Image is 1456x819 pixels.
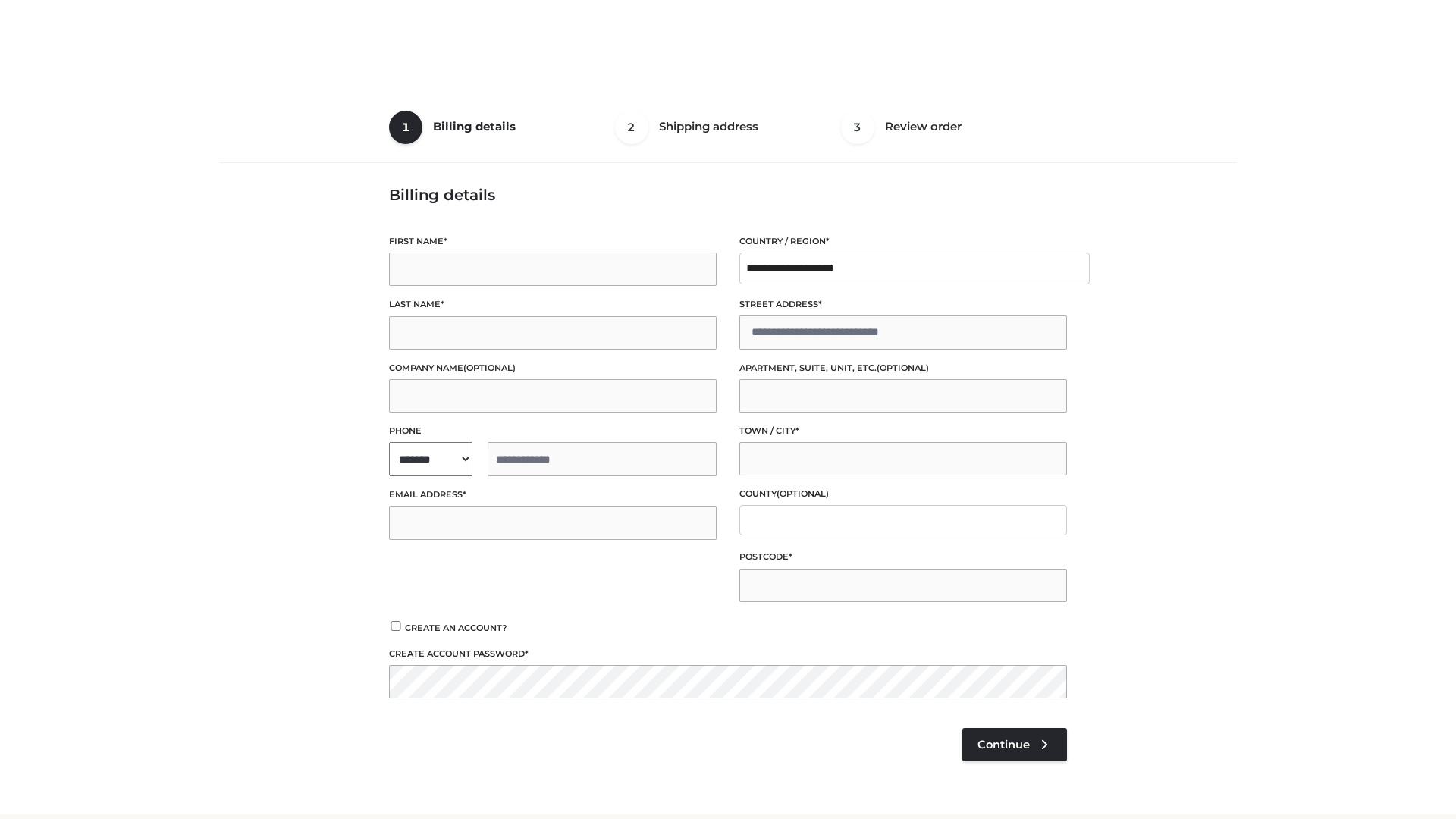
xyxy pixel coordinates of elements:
label: Create account password [389,647,1067,661]
label: Postcode [739,550,1067,564]
span: 1 [389,111,422,144]
label: Email address [389,488,717,502]
label: Last name [389,297,717,312]
span: 3 [841,111,874,144]
span: Continue [977,738,1030,752]
label: Phone [389,424,717,438]
span: Shipping address [659,119,758,133]
label: Country / Region [739,234,1067,249]
label: Town / City [739,424,1067,438]
label: First name [389,234,717,249]
label: County [739,487,1067,501]
span: (optional) [463,362,516,373]
h3: Billing details [389,186,1067,204]
span: (optional) [877,362,929,373]
span: Create an account? [405,623,507,633]
input: Create an account? [389,621,403,631]
a: Continue [962,728,1067,761]
label: Apartment, suite, unit, etc. [739,361,1067,375]
label: Company name [389,361,717,375]
span: 2 [615,111,648,144]
span: Billing details [433,119,516,133]
span: Review order [885,119,962,133]
label: Street address [739,297,1067,312]
span: (optional) [777,488,829,499]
